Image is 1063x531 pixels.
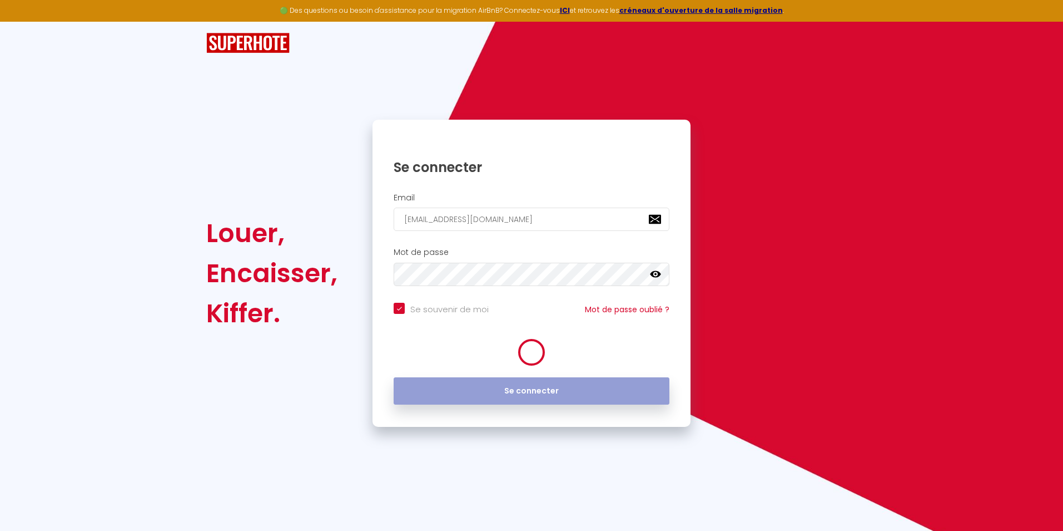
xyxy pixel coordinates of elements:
input: Ton Email [394,208,669,231]
div: Louer, [206,213,337,253]
a: Mot de passe oublié ? [585,304,669,315]
a: ICI [560,6,570,15]
a: créneaux d'ouverture de la salle migration [619,6,783,15]
img: SuperHote logo [206,33,290,53]
h2: Email [394,193,669,203]
button: Se connecter [394,377,669,405]
div: Encaisser, [206,253,337,293]
div: Kiffer. [206,293,337,333]
h2: Mot de passe [394,248,669,257]
h1: Se connecter [394,159,669,176]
